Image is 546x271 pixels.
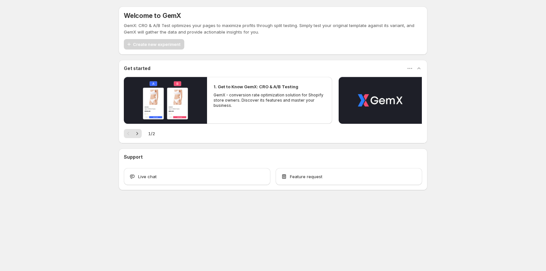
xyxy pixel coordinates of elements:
[138,173,157,180] span: Live chat
[124,129,142,138] nav: Pagination
[124,12,181,20] h5: Welcome to GemX
[124,77,207,124] button: Play video
[214,93,325,108] p: GemX - conversion rate optimization solution for Shopify store owners. Discover its features and ...
[124,65,150,72] h3: Get started
[339,77,422,124] button: Play video
[290,173,322,180] span: Feature request
[124,154,143,160] h3: Support
[133,129,142,138] button: Next
[214,83,298,90] h2: 1. Get to Know GemX: CRO & A/B Testing
[148,130,155,137] span: 1 / 2
[124,22,422,35] p: GemX: CRO & A/B Test optimizes your pages to maximize profits through split testing. Simply test ...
